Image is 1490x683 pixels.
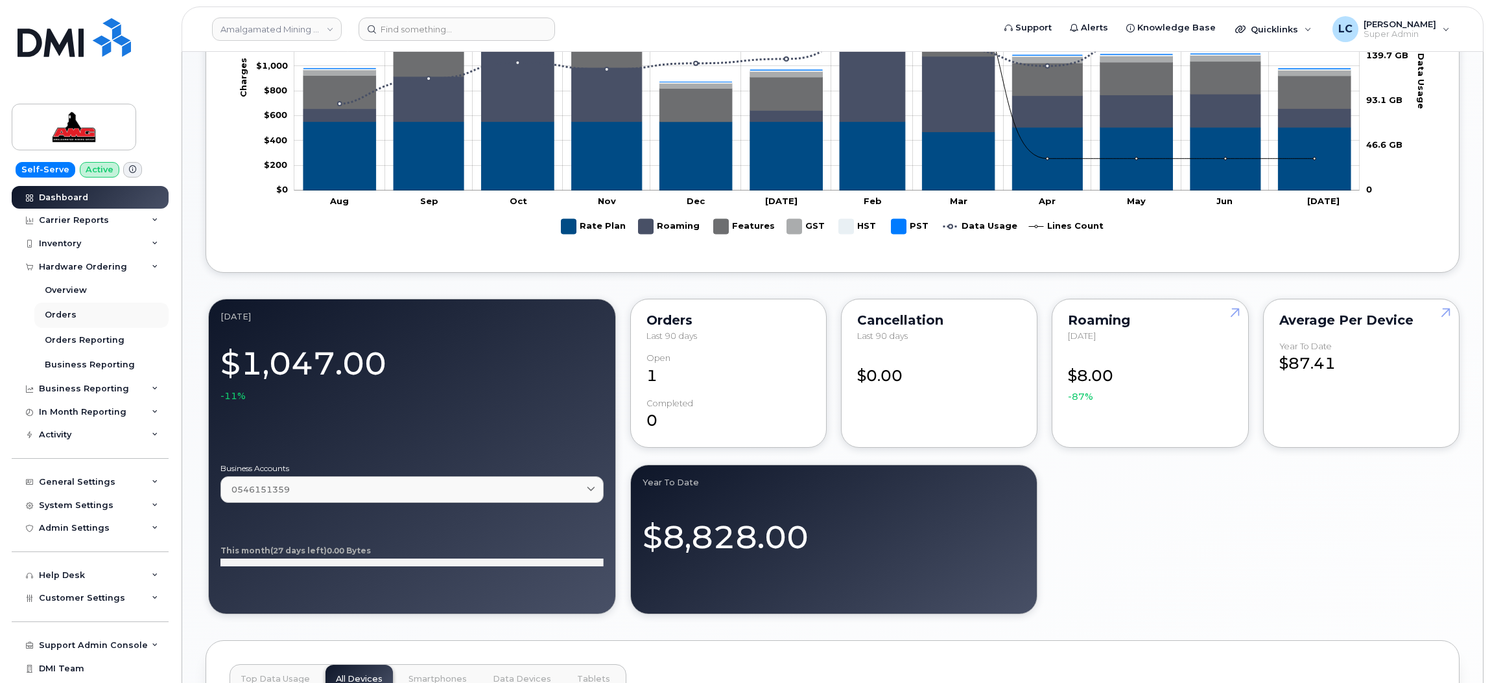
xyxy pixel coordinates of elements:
a: Knowledge Base [1117,15,1225,41]
tspan: [DATE] [765,196,798,207]
tspan: $200 [264,159,287,170]
g: Lines Count [1029,214,1104,239]
g: HST [839,214,879,239]
g: GST [787,214,826,239]
tspan: 93.1 GB [1366,95,1402,106]
span: Quicklinks [1251,24,1298,34]
tspan: Mar [950,196,967,207]
span: -11% [220,389,246,402]
tspan: 0 [1366,185,1372,195]
tspan: 46.6 GB [1366,140,1402,150]
span: Alerts [1081,21,1108,34]
div: Roaming [1068,315,1232,325]
div: Quicklinks [1226,16,1321,42]
tspan: This month [220,546,270,555]
g: $0 [256,60,288,71]
span: LC [1338,21,1353,37]
g: Data Usage [943,214,1017,239]
tspan: (27 days left) [270,546,327,555]
div: Orders [646,315,810,325]
div: $87.41 [1279,341,1443,375]
span: 0546151359 [231,483,290,496]
div: Open [646,353,670,363]
tspan: Aug [329,196,349,207]
div: Year to Date [643,477,1026,487]
tspan: Oct [510,196,527,207]
g: PST [892,214,930,239]
g: Rate Plan [562,214,626,239]
span: Last 90 days [857,330,908,341]
g: $0 [264,85,287,95]
div: 1 [646,353,810,387]
tspan: Data Usage [1416,53,1426,109]
div: $8,828.00 [643,504,1026,560]
div: completed [646,399,693,408]
a: Support [995,15,1061,41]
tspan: [DATE] [1308,196,1340,207]
span: -87% [1068,390,1093,403]
tspan: May [1128,196,1146,207]
a: Alerts [1061,15,1117,41]
g: Legend [562,214,1104,239]
tspan: Dec [687,196,706,207]
tspan: $0 [276,185,288,195]
tspan: $400 [264,135,287,145]
div: Average per Device [1279,315,1443,325]
div: 0 [646,399,810,432]
tspan: Sep [420,196,438,207]
span: Super Admin [1364,29,1436,40]
tspan: 0.00 Bytes [327,546,371,555]
span: Support [1015,21,1052,34]
tspan: Feb [864,196,882,207]
tspan: 139.7 GB [1366,51,1408,61]
label: Business Accounts [220,465,604,472]
tspan: Jun [1217,196,1233,207]
div: $0.00 [857,353,1021,387]
span: Last 90 days [646,330,697,341]
g: $0 [264,110,287,121]
tspan: $1,000 [256,60,288,71]
div: July 2025 [220,311,604,321]
div: Year to Date [1279,341,1332,351]
div: Logan Cole [1323,16,1459,42]
tspan: $600 [264,110,287,121]
g: Features [714,214,775,239]
tspan: Nov [598,196,616,207]
span: Knowledge Base [1137,21,1216,34]
tspan: Apr [1038,196,1056,207]
span: [DATE] [1068,330,1096,341]
g: $0 [264,135,287,145]
tspan: $800 [264,85,287,95]
input: Find something... [359,17,555,41]
g: Roaming [639,214,701,239]
div: $1,047.00 [220,338,604,402]
span: [PERSON_NAME] [1364,19,1436,29]
tspan: Charges [239,58,249,97]
g: Rate Plan [303,122,1351,191]
a: Amalgamated Mining Group [212,17,342,41]
g: $0 [264,159,287,170]
div: Cancellation [857,315,1021,325]
a: 0546151359 [220,476,604,503]
div: $8.00 [1068,353,1232,403]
